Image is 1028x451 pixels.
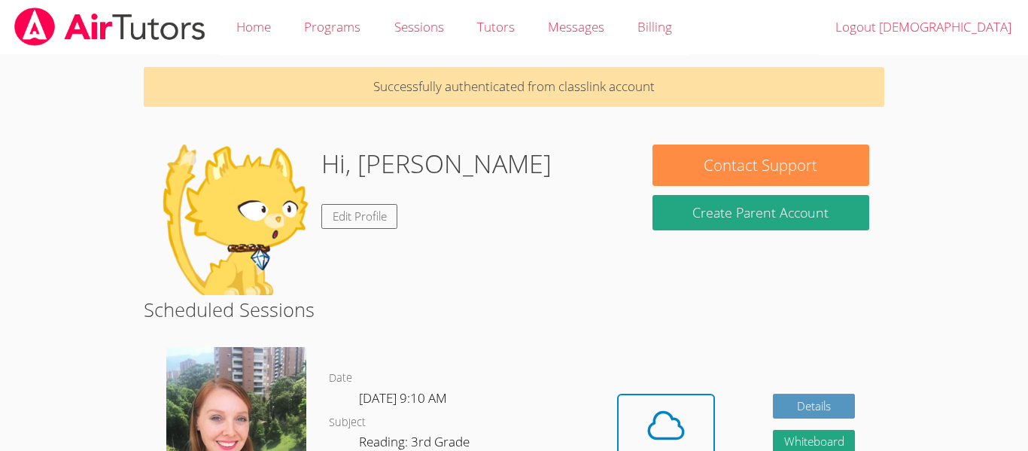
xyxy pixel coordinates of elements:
button: Contact Support [652,145,869,186]
dt: Subject [329,413,366,432]
a: Details [773,394,856,419]
img: airtutors_banner-c4298cdbf04f3fff15de1276eac7730deb9818008684d7c2e4769d2f7ddbe033.png [13,8,207,46]
a: Edit Profile [321,204,398,229]
span: Messages [548,18,604,35]
h1: Hi, [PERSON_NAME] [321,145,552,183]
img: default.png [159,145,309,295]
button: Create Parent Account [652,195,869,230]
span: [DATE] 9:10 AM [359,389,447,407]
h2: Scheduled Sessions [144,295,884,324]
dt: Date [329,369,352,388]
p: Successfully authenticated from classlink account [144,67,884,107]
